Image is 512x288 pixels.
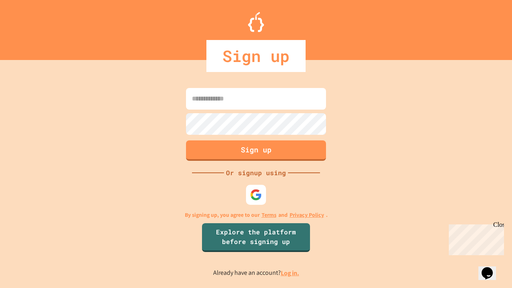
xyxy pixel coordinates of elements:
[185,211,328,219] p: By signing up, you agree to our and .
[281,269,299,277] a: Log in.
[250,189,262,201] img: google-icon.svg
[248,12,264,32] img: Logo.svg
[202,223,310,252] a: Explore the platform before signing up
[3,3,55,51] div: Chat with us now!Close
[290,211,324,219] a: Privacy Policy
[262,211,276,219] a: Terms
[206,40,306,72] div: Sign up
[186,140,326,161] button: Sign up
[478,256,504,280] iframe: chat widget
[446,221,504,255] iframe: chat widget
[213,268,299,278] p: Already have an account?
[224,168,288,178] div: Or signup using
